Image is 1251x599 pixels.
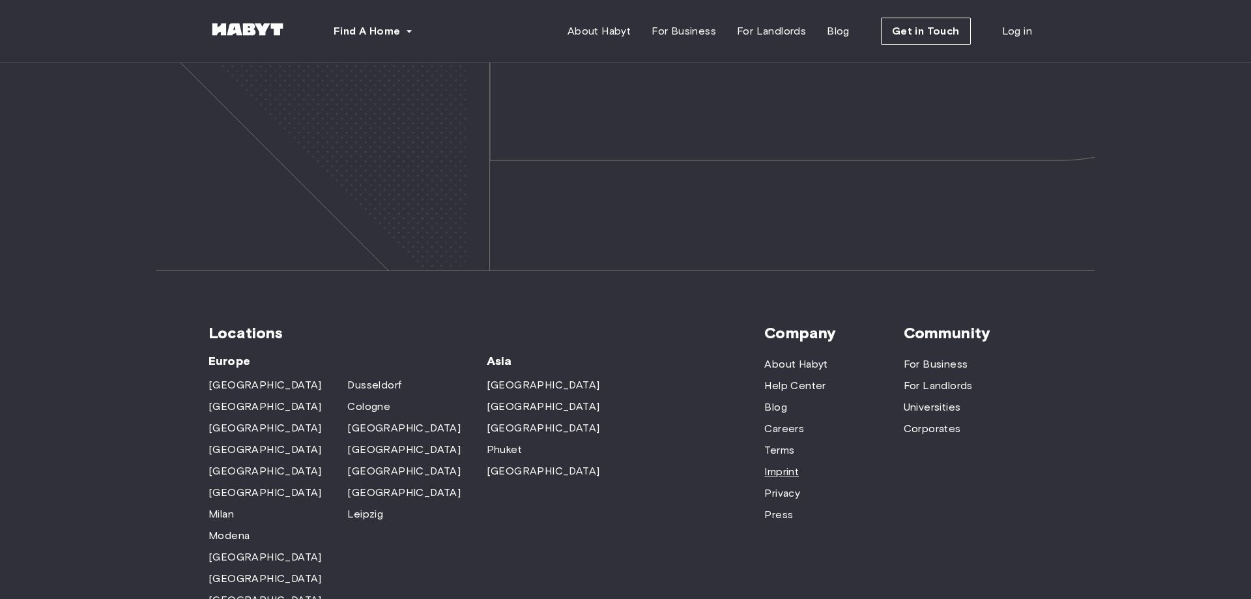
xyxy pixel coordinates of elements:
a: Milan [208,506,234,522]
a: Careers [764,421,804,437]
a: Dusseldorf [347,377,401,393]
button: Get in Touch [881,18,971,45]
a: [GEOGRAPHIC_DATA] [208,549,322,565]
a: [GEOGRAPHIC_DATA] [208,399,322,415]
img: Habyt [208,23,287,36]
a: Help Center [764,378,826,394]
span: Community [904,323,1042,343]
a: Modena [208,528,250,544]
a: [GEOGRAPHIC_DATA] [487,377,600,393]
a: [GEOGRAPHIC_DATA] [208,377,322,393]
span: Log in [1002,23,1032,39]
a: Terms [764,443,794,458]
a: [GEOGRAPHIC_DATA] [347,485,461,501]
span: Find A Home [334,23,400,39]
a: Press [764,507,793,523]
a: For Business [641,18,726,44]
a: For Business [904,357,968,372]
a: About Habyt [764,357,827,372]
a: [GEOGRAPHIC_DATA] [208,442,322,458]
a: [GEOGRAPHIC_DATA] [347,442,461,458]
a: Universities [904,400,961,415]
a: [GEOGRAPHIC_DATA] [208,571,322,587]
a: [GEOGRAPHIC_DATA] [208,485,322,501]
a: [GEOGRAPHIC_DATA] [347,463,461,479]
span: For Landlords [737,23,806,39]
span: For Business [652,23,716,39]
button: Find A Home [323,18,424,44]
a: [GEOGRAPHIC_DATA] [347,420,461,436]
a: Privacy [764,486,800,501]
a: Cologne [347,399,390,415]
a: Leipzig [347,506,383,522]
a: Log in [992,18,1042,44]
a: About Habyt [557,18,641,44]
a: For Landlords [726,18,816,44]
a: [GEOGRAPHIC_DATA] [487,399,600,415]
a: For Landlords [904,378,973,394]
a: [GEOGRAPHIC_DATA] [208,463,322,479]
span: Blog [827,23,850,39]
a: Blog [764,400,787,415]
a: [GEOGRAPHIC_DATA] [487,463,600,479]
a: [GEOGRAPHIC_DATA] [208,420,322,436]
span: Asia [487,353,625,369]
span: About Habyt [568,23,631,39]
span: Company [764,323,903,343]
span: Get in Touch [892,23,960,39]
a: Corporates [904,421,961,437]
a: [GEOGRAPHIC_DATA] [487,420,600,436]
a: Imprint [764,464,799,480]
span: Europe [208,353,487,369]
span: Locations [208,323,764,343]
a: Blog [816,18,860,44]
a: Phuket [487,442,522,458]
